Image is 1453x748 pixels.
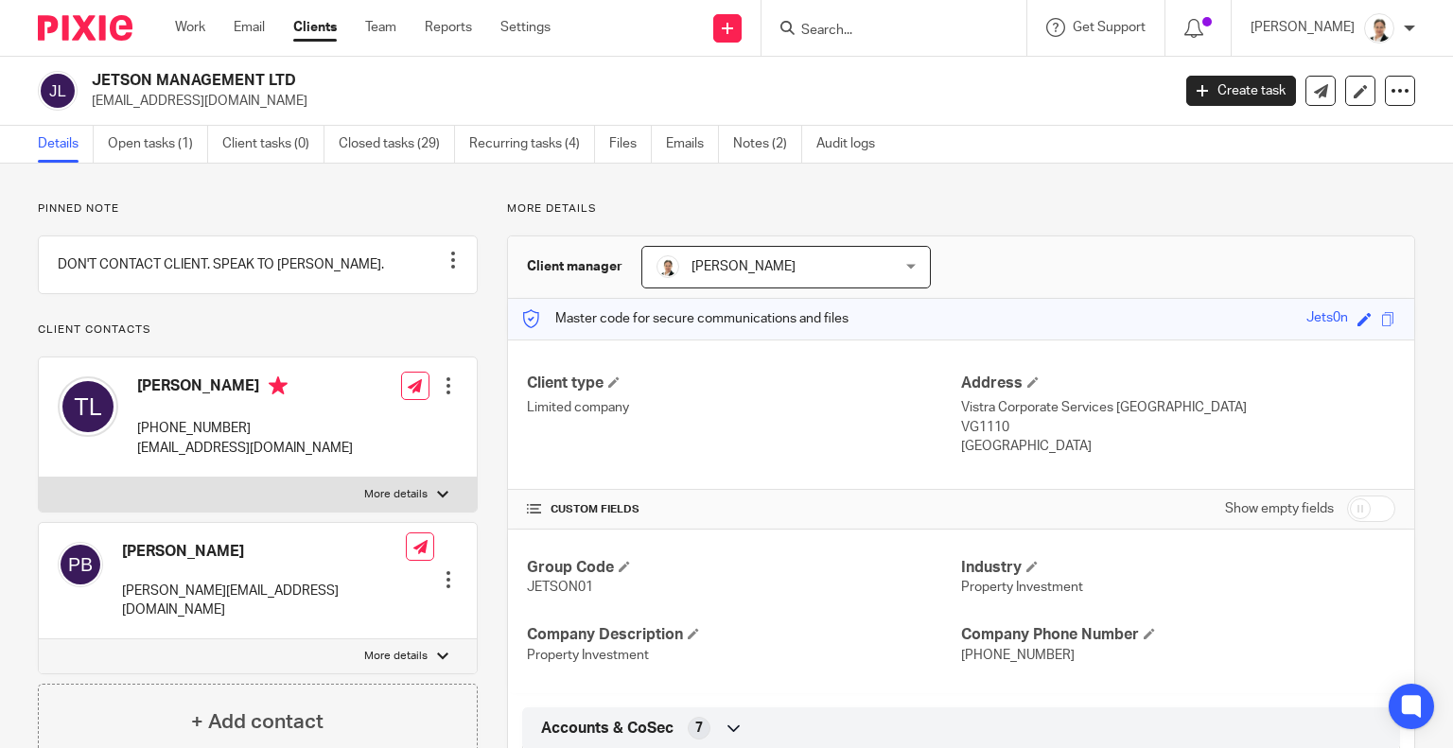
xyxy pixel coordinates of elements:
[365,18,396,37] a: Team
[58,376,118,437] img: svg%3E
[122,542,406,562] h4: [PERSON_NAME]
[1364,13,1394,43] img: Untitled%20(5%20%C3%97%205%20cm)%20(2).png
[339,126,455,163] a: Closed tasks (29)
[961,437,1395,456] p: [GEOGRAPHIC_DATA]
[469,126,595,163] a: Recurring tasks (4)
[364,487,428,502] p: More details
[527,649,649,662] span: Property Investment
[92,92,1158,111] p: [EMAIL_ADDRESS][DOMAIN_NAME]
[527,558,961,578] h4: Group Code
[175,18,205,37] a: Work
[108,126,208,163] a: Open tasks (1)
[500,18,551,37] a: Settings
[191,707,324,737] h4: + Add contact
[137,439,353,458] p: [EMAIL_ADDRESS][DOMAIN_NAME]
[527,374,961,393] h4: Client type
[1251,18,1355,37] p: [PERSON_NAME]
[364,649,428,664] p: More details
[527,581,593,594] span: JETSON01
[507,201,1415,217] p: More details
[527,398,961,417] p: Limited company
[1225,499,1334,518] label: Show empty fields
[1073,21,1146,34] span: Get Support
[961,398,1395,417] p: Vistra Corporate Services [GEOGRAPHIC_DATA]
[38,71,78,111] img: svg%3E
[92,71,945,91] h2: JETSON MANAGEMENT LTD
[38,201,478,217] p: Pinned note
[1186,76,1296,106] a: Create task
[1306,308,1348,330] div: Jets0n
[58,542,103,587] img: svg%3E
[425,18,472,37] a: Reports
[527,502,961,517] h4: CUSTOM FIELDS
[961,374,1395,393] h4: Address
[527,257,622,276] h3: Client manager
[222,126,324,163] a: Client tasks (0)
[816,126,889,163] a: Audit logs
[527,625,961,645] h4: Company Description
[609,126,652,163] a: Files
[269,376,288,395] i: Primary
[122,582,406,620] p: [PERSON_NAME][EMAIL_ADDRESS][DOMAIN_NAME]
[293,18,337,37] a: Clients
[234,18,265,37] a: Email
[961,625,1395,645] h4: Company Phone Number
[691,260,796,273] span: [PERSON_NAME]
[961,649,1075,662] span: [PHONE_NUMBER]
[522,309,849,328] p: Master code for secure communications and files
[733,126,802,163] a: Notes (2)
[961,558,1395,578] h4: Industry
[961,581,1083,594] span: Property Investment
[38,126,94,163] a: Details
[799,23,970,40] input: Search
[666,126,719,163] a: Emails
[38,15,132,41] img: Pixie
[137,419,353,438] p: [PHONE_NUMBER]
[541,719,674,739] span: Accounts & CoSec
[38,322,478,338] p: Client contacts
[961,418,1395,437] p: VG1110
[137,376,353,400] h4: [PERSON_NAME]
[656,255,679,278] img: Untitled%20(5%20%C3%97%205%20cm)%20(2).png
[695,719,703,738] span: 7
